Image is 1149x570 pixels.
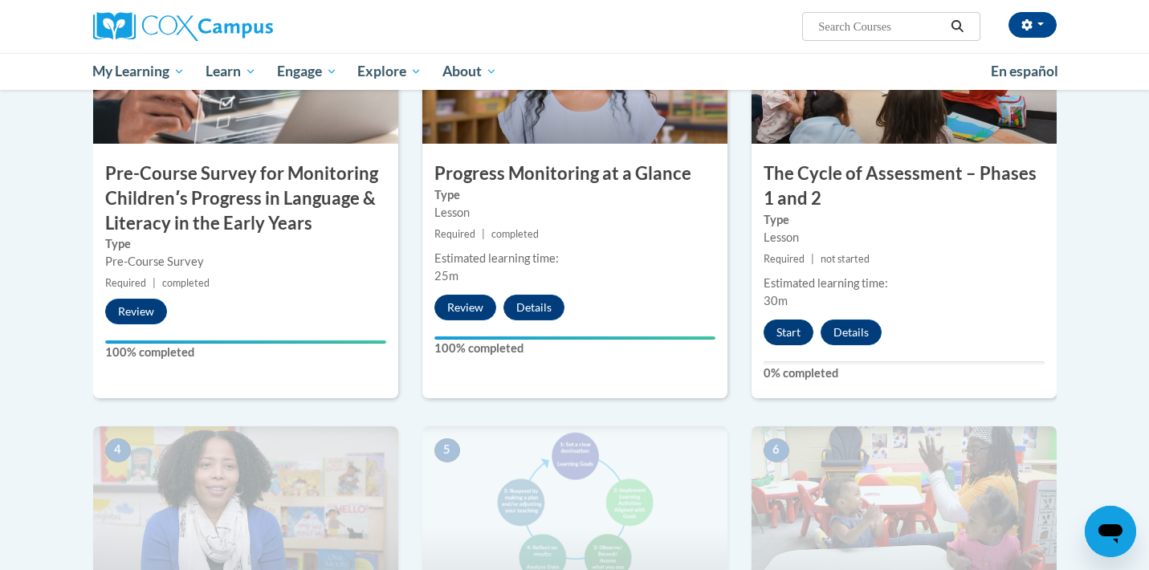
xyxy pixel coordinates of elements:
h3: The Cycle of Assessment – Phases 1 and 2 [752,161,1057,211]
span: Learn [206,62,256,81]
div: Main menu [69,53,1081,90]
span: | [153,277,156,289]
span: | [482,228,485,240]
span: 25m [434,269,458,283]
h3: Pre-Course Survey for Monitoring Childrenʹs Progress in Language & Literacy in the Early Years [93,161,398,235]
label: 100% completed [105,344,386,361]
span: Required [105,277,146,289]
span: | [811,253,814,265]
label: 0% completed [764,364,1045,382]
span: Required [434,228,475,240]
a: Explore [347,53,432,90]
a: My Learning [83,53,196,90]
label: Type [434,186,715,204]
button: Review [434,295,496,320]
button: Details [821,320,882,345]
button: Account Settings [1008,12,1057,38]
span: 5 [434,438,460,462]
span: 4 [105,438,131,462]
span: Required [764,253,805,265]
h3: Progress Monitoring at a Glance [422,161,727,186]
span: En español [991,63,1058,79]
div: Pre-Course Survey [105,253,386,271]
img: Cox Campus [93,12,273,41]
span: Explore [357,62,422,81]
a: About [432,53,507,90]
span: completed [162,277,210,289]
div: Your progress [105,340,386,344]
div: Lesson [764,229,1045,246]
label: Type [764,211,1045,229]
div: Estimated learning time: [434,250,715,267]
a: Cox Campus [93,12,398,41]
span: completed [491,228,539,240]
a: Learn [195,53,267,90]
span: My Learning [92,62,185,81]
div: Lesson [434,204,715,222]
button: Review [105,299,167,324]
input: Search Courses [817,17,945,36]
a: Engage [267,53,348,90]
a: En español [980,55,1069,88]
div: Estimated learning time: [764,275,1045,292]
button: Search [945,17,969,36]
span: Engage [277,62,337,81]
span: About [442,62,497,81]
span: 6 [764,438,789,462]
label: Type [105,235,386,253]
button: Details [503,295,564,320]
button: Start [764,320,813,345]
iframe: Button to launch messaging window [1085,506,1136,557]
span: not started [821,253,870,265]
div: Your progress [434,336,715,340]
span: 30m [764,294,788,307]
label: 100% completed [434,340,715,357]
